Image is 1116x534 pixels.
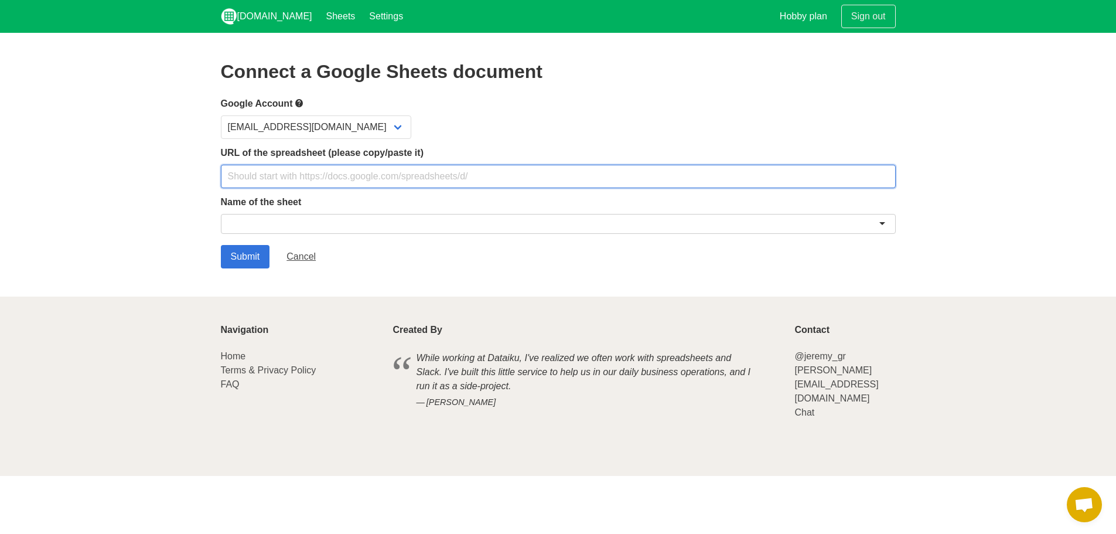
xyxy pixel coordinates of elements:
[277,245,326,268] a: Cancel
[393,325,781,335] p: Created By
[794,407,814,417] a: Chat
[221,379,240,389] a: FAQ
[221,351,246,361] a: Home
[221,195,896,209] label: Name of the sheet
[794,325,895,335] p: Contact
[221,165,896,188] input: Should start with https://docs.google.com/spreadsheets/d/
[221,365,316,375] a: Terms & Privacy Policy
[221,245,270,268] input: Submit
[393,349,781,411] blockquote: While working at Dataiku, I've realized we often work with spreadsheets and Slack. I've built thi...
[221,96,896,111] label: Google Account
[417,396,757,409] cite: [PERSON_NAME]
[794,365,878,403] a: [PERSON_NAME][EMAIL_ADDRESS][DOMAIN_NAME]
[794,351,845,361] a: @jeremy_gr
[841,5,896,28] a: Sign out
[1067,487,1102,522] div: Open chat
[221,325,379,335] p: Navigation
[221,146,896,160] label: URL of the spreadsheet (please copy/paste it)
[221,8,237,25] img: logo_v2_white.png
[221,61,896,82] h2: Connect a Google Sheets document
